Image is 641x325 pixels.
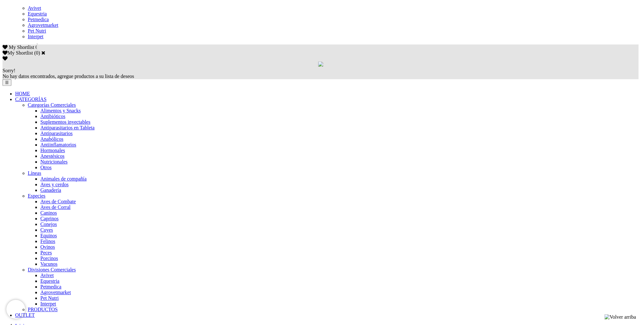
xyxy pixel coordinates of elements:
[3,50,33,56] label: My Shortlist
[34,50,40,56] span: ( )
[28,307,58,312] a: PRODUCTOS
[40,210,57,216] a: Caninos
[40,244,55,250] a: Ovinos
[40,125,95,130] a: Antiparasitarios en Tableta
[40,182,68,187] a: Aves y cerdos
[40,216,59,221] a: Caprinos
[40,284,61,289] a: Petmedica
[15,91,30,96] a: HOME
[40,261,57,267] a: Vacunos
[36,50,38,56] label: 0
[40,131,73,136] a: Antiparasitarios
[40,187,61,193] a: Ganadería
[40,301,56,306] a: Interpet
[35,44,38,50] span: 0
[28,5,41,11] a: Avivet
[28,102,76,108] a: Categorías Comerciales
[3,68,15,73] span: Sorry!
[40,278,59,284] a: Equestria
[9,44,34,50] span: My Shortlist
[40,136,63,142] a: Anabólicos
[40,165,52,170] a: Otros
[40,233,57,238] span: Equinos
[40,142,76,147] a: Antiinflamatorios
[40,148,65,153] a: Hormonales
[604,314,636,320] img: Volver arriba
[15,97,47,102] a: CATEGORÍAS
[28,17,49,22] a: Petmedica
[40,222,57,227] a: Conejos
[3,79,11,86] button: ☰
[40,176,87,181] a: Animales de compañía
[40,250,52,255] span: Peces
[40,114,65,119] a: Antibióticos
[41,50,45,55] a: Cerrar
[40,204,71,210] a: Aves de Corral
[28,193,45,198] a: Especies
[40,153,64,159] a: Anestésicos
[28,11,47,16] a: Equestria
[40,119,90,125] a: Suplementos inyectables
[28,267,76,272] a: Divisiones Comerciales
[40,227,53,233] a: Cuyes
[40,108,81,113] a: Alimentos y Snacks
[40,256,58,261] a: Porcinos
[40,239,55,244] a: Felinos
[28,22,58,28] a: Agrovetmarket
[28,34,44,39] a: Interpet
[6,300,25,319] iframe: Brevo live chat
[28,170,41,176] a: Líneas
[28,28,46,33] a: Pet Nutri
[40,290,71,295] a: Agrovetmarket
[40,295,59,301] a: Pet Nutri
[40,159,67,164] a: Nutricionales
[40,199,76,204] a: Aves de Combate
[318,62,323,67] img: loading.gif
[40,273,54,278] a: Avivet
[3,68,638,79] div: No hay datos encontrados, agregue productos a su lista de deseos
